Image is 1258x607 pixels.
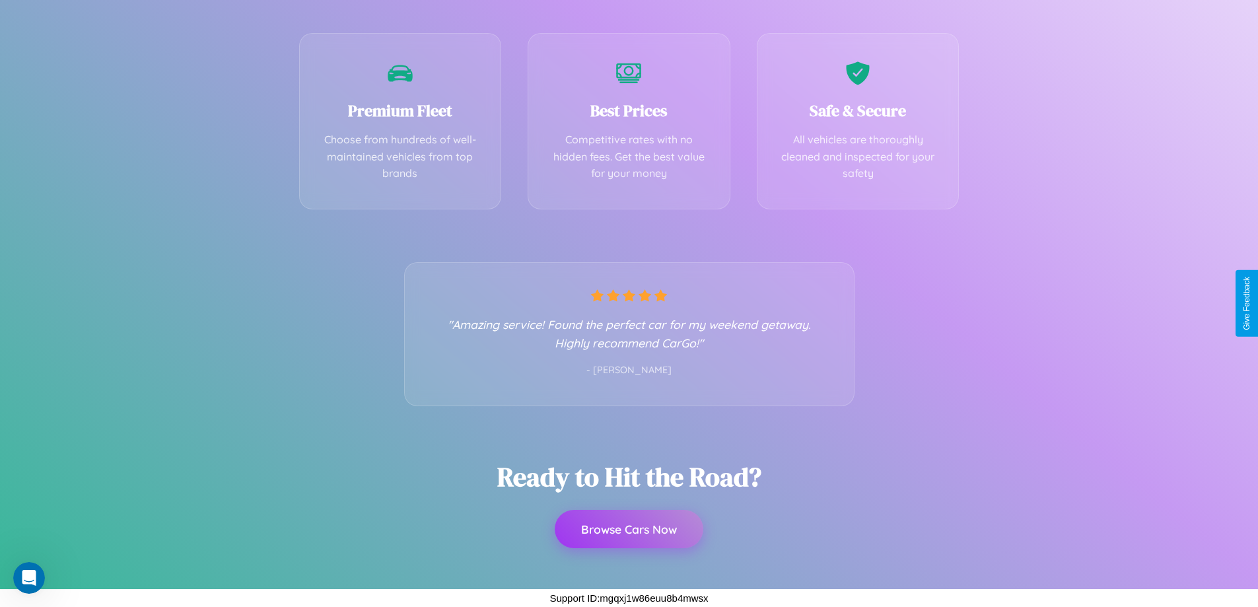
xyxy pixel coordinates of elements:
[431,362,827,379] p: - [PERSON_NAME]
[1242,277,1251,330] div: Give Feedback
[549,589,708,607] p: Support ID: mgqxj1w86euu8b4mwsx
[777,100,939,122] h3: Safe & Secure
[548,131,710,182] p: Competitive rates with no hidden fees. Get the best value for your money
[555,510,703,548] button: Browse Cars Now
[13,562,45,594] iframe: Intercom live chat
[431,315,827,352] p: "Amazing service! Found the perfect car for my weekend getaway. Highly recommend CarGo!"
[497,459,761,495] h2: Ready to Hit the Road?
[320,100,481,122] h3: Premium Fleet
[320,131,481,182] p: Choose from hundreds of well-maintained vehicles from top brands
[548,100,710,122] h3: Best Prices
[777,131,939,182] p: All vehicles are thoroughly cleaned and inspected for your safety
